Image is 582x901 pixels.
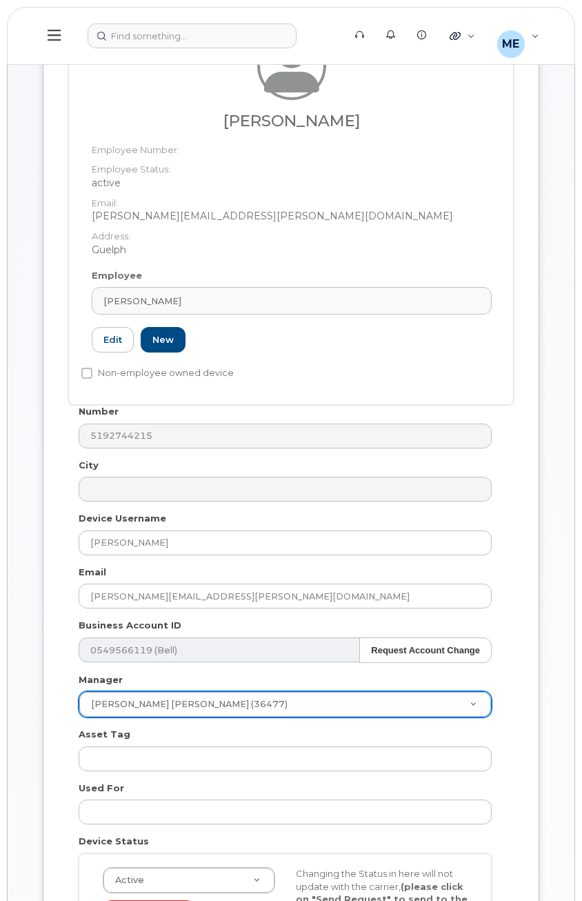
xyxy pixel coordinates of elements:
[92,190,492,210] dt: Email:
[488,22,549,50] div: Maria Espinoza
[79,782,124,795] label: Used For
[103,295,181,308] span: [PERSON_NAME]
[502,36,519,52] span: ME
[92,287,492,315] a: [PERSON_NAME]
[440,22,485,50] div: Quicklinks
[92,209,492,223] dd: [PERSON_NAME][EMAIL_ADDRESS][PERSON_NAME][DOMAIN_NAME]
[81,368,92,379] input: Non-employee owned device
[371,645,480,655] strong: Request Account Change
[92,327,134,353] a: Edit
[79,566,106,579] label: Email
[92,269,142,282] label: Employee
[79,728,130,741] label: Asset Tag
[107,874,144,887] span: Active
[81,365,234,382] label: Non-employee owned device
[92,176,492,190] dd: active
[79,512,166,525] label: Device Username
[79,835,149,848] label: Device Status
[92,223,492,243] dt: Address:
[141,327,185,353] a: New
[92,137,492,157] dt: Employee Number:
[79,619,181,632] label: Business Account ID
[88,23,297,48] input: Find something...
[92,156,492,176] dt: Employee Status:
[359,637,492,663] button: Request Account Change
[92,243,492,257] dd: Guelph
[79,673,123,686] label: Manager
[103,868,274,893] a: Active
[92,112,492,130] h3: [PERSON_NAME]
[83,698,288,711] span: [PERSON_NAME] [PERSON_NAME] (36477)
[79,692,491,717] a: [PERSON_NAME] [PERSON_NAME] (36477)
[79,405,119,418] label: Number
[79,459,99,472] label: City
